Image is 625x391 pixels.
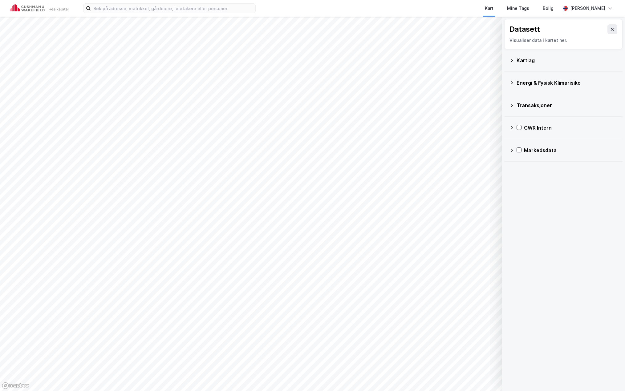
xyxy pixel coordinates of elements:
div: Visualiser data i kartet her. [509,37,617,44]
div: Datasett [509,24,540,34]
img: cushman-wakefield-realkapital-logo.202ea83816669bd177139c58696a8fa1.svg [10,4,68,13]
div: Bolig [543,5,554,12]
div: Energi & Fysisk Klimarisiko [517,79,618,87]
div: Kontrollprogram for chat [594,361,625,391]
div: CWR Intern [524,124,618,131]
div: Kart [485,5,493,12]
div: [PERSON_NAME] [570,5,605,12]
div: Markedsdata [524,147,618,154]
a: Mapbox homepage [2,382,29,389]
iframe: Chat Widget [594,361,625,391]
input: Søk på adresse, matrikkel, gårdeiere, leietakere eller personer [91,4,255,13]
div: Transaksjoner [517,102,618,109]
div: Mine Tags [507,5,529,12]
div: Kartlag [517,57,618,64]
